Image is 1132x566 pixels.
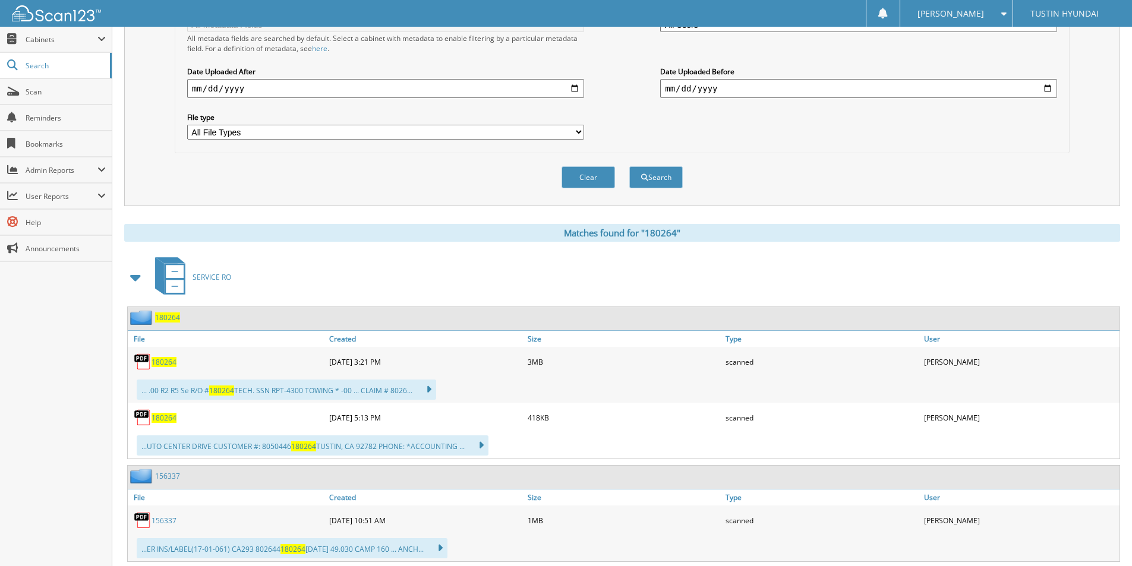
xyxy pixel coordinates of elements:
img: folder2.png [130,310,155,325]
div: ...ER INS/LABEL(17-01-061) CA293 802644 [DATE] 49.030 CAMP 160 ... ANCH... [137,538,447,558]
a: SERVICE RO [148,254,231,301]
a: File [128,331,326,347]
span: [PERSON_NAME] [917,10,984,17]
img: PDF.png [134,353,152,371]
div: 418KB [525,406,723,429]
button: Clear [562,166,615,188]
a: 156337 [152,516,176,526]
a: 156337 [155,471,180,481]
a: Size [525,489,723,505]
a: User [921,331,1120,347]
a: User [921,489,1120,505]
span: 180264 [209,385,234,396]
a: Created [326,331,525,347]
div: [DATE] 3:21 PM [326,350,525,374]
input: start [187,79,584,98]
div: [DATE] 10:51 AM [326,508,525,532]
a: 180264 [152,357,176,367]
div: [PERSON_NAME] [921,350,1120,374]
label: File type [187,112,584,122]
div: 1MB [525,508,723,532]
div: ... .00 R2 R5 Se R/O # TECH. SSN RPT-4300 TOWING * -00 ... CLAIM # 8026... [137,380,436,400]
div: [PERSON_NAME] [921,508,1120,532]
img: folder2.png [130,469,155,483]
label: Date Uploaded Before [660,67,1057,77]
a: 180264 [152,413,176,423]
div: [DATE] 5:13 PM [326,406,525,429]
span: User Reports [26,191,97,201]
div: scanned [723,406,921,429]
span: Cabinets [26,34,97,45]
span: Help [26,217,106,227]
input: end [660,79,1057,98]
span: 180264 [291,441,316,451]
a: File [128,489,326,505]
div: [PERSON_NAME] [921,406,1120,429]
img: scan123-logo-white.svg [12,5,101,21]
span: Admin Reports [26,165,97,175]
a: Type [723,331,921,347]
div: ...UTO CENTER DRIVE CUSTOMER #: 8050446 TUSTIN, CA 92782 PHONE: *ACCOUNTING ... [137,435,488,456]
span: Reminders [26,113,106,123]
span: 180264 [280,544,305,554]
span: TUSTIN HYUNDAI [1030,10,1099,17]
label: Date Uploaded After [187,67,584,77]
img: PDF.png [134,409,152,426]
div: scanned [723,350,921,374]
div: scanned [723,508,921,532]
div: Matches found for "180264" [124,224,1120,242]
img: PDF.png [134,511,152,529]
span: Scan [26,87,106,97]
div: 3MB [525,350,723,374]
a: Type [723,489,921,505]
span: SERVICE RO [193,272,231,282]
div: All metadata fields are searched by default. Select a cabinet with metadata to enable filtering b... [187,33,584,53]
span: Bookmarks [26,139,106,149]
a: 180264 [155,312,180,322]
a: here [312,43,327,53]
span: Search [26,61,104,71]
a: Created [326,489,525,505]
span: Announcements [26,244,106,254]
button: Search [629,166,683,188]
a: Size [525,331,723,347]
